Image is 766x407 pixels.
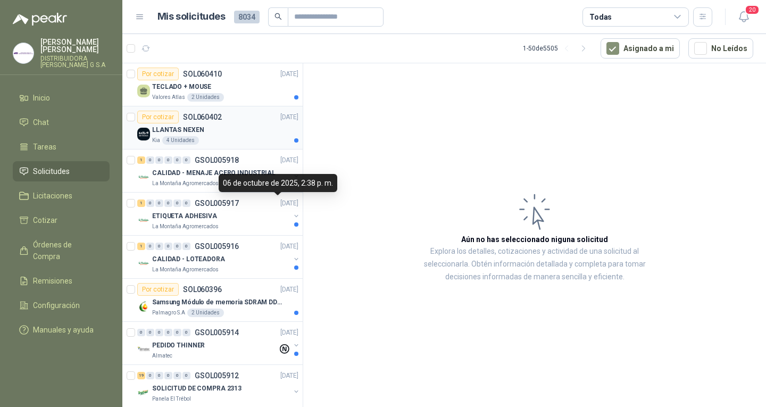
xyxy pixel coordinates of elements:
p: SOL060396 [183,286,222,293]
div: 1 [137,200,145,207]
div: 0 [146,329,154,336]
a: 0 0 0 0 0 0 GSOL005914[DATE] Company LogoPEDIDO THINNERAlmatec [137,326,301,360]
div: 0 [173,243,181,250]
p: CALIDAD - MENAJE ACERO INDUSTRIAL [152,168,276,178]
img: Company Logo [137,257,150,270]
div: 0 [137,329,145,336]
div: 1 - 50 de 5505 [523,40,592,57]
h3: Aún no has seleccionado niguna solicitud [461,234,608,245]
div: 0 [155,329,163,336]
p: GSOL005918 [195,156,239,164]
button: 20 [734,7,753,27]
img: Company Logo [137,128,150,140]
p: Explora los detalles, cotizaciones y actividad de una solicitud al seleccionarla. Obtén informaci... [410,245,660,284]
img: Company Logo [137,214,150,227]
a: Por cotizarSOL060410[DATE] TECLADO + MOUSEValores Atlas2 Unidades [122,63,303,106]
span: Órdenes de Compra [33,239,99,262]
a: 19 0 0 0 0 0 GSOL005912[DATE] Company LogoSOLICITUD DE COMPRA 2313Panela El Trébol [137,369,301,403]
a: Órdenes de Compra [13,235,110,267]
div: 1 [137,156,145,164]
span: Inicio [33,92,50,104]
p: [DATE] [280,112,298,122]
img: Company Logo [137,300,150,313]
button: Asignado a mi [601,38,680,59]
p: Palmagro S.A [152,309,185,317]
div: 06 de octubre de 2025, 2:38 p. m. [219,174,337,192]
p: GSOL005916 [195,243,239,250]
p: [DATE] [280,155,298,165]
span: Chat [33,117,49,128]
div: 19 [137,372,145,379]
div: 0 [164,156,172,164]
span: Tareas [33,141,56,153]
p: [PERSON_NAME] [PERSON_NAME] [40,38,110,53]
div: 0 [164,243,172,250]
div: 0 [146,243,154,250]
div: 0 [173,200,181,207]
img: Company Logo [137,343,150,356]
div: 0 [155,372,163,379]
div: 4 Unidades [162,136,199,145]
div: Por cotizar [137,111,179,123]
div: 0 [164,372,172,379]
a: Configuración [13,295,110,315]
p: [DATE] [280,285,298,295]
span: search [274,13,282,20]
div: 2 Unidades [187,93,224,102]
p: LLANTAS NEXEN [152,125,204,135]
p: [DATE] [280,242,298,252]
a: Remisiones [13,271,110,291]
a: Cotizar [13,210,110,230]
div: 0 [173,372,181,379]
span: Configuración [33,300,80,311]
p: La Montaña Agromercados [152,265,219,274]
div: 0 [182,200,190,207]
a: Por cotizarSOL060396[DATE] Company LogoSamsung Módulo de memoria SDRAM DDR4 M393A2G40DB0 de 16 GB... [122,279,303,322]
div: 0 [146,156,154,164]
div: 1 [137,243,145,250]
p: [DATE] [280,328,298,338]
img: Logo peakr [13,13,67,26]
button: No Leídos [688,38,753,59]
p: SOL060410 [183,70,222,78]
p: GSOL005917 [195,200,239,207]
h1: Mis solicitudes [157,9,226,24]
span: Cotizar [33,214,57,226]
span: 20 [745,5,760,15]
div: Todas [589,11,612,23]
p: GSOL005914 [195,329,239,336]
p: ETIQUETA ADHESIVA [152,211,217,221]
div: 0 [182,372,190,379]
p: [DATE] [280,69,298,79]
div: 0 [182,156,190,164]
div: 0 [155,243,163,250]
p: CALIDAD - LOTEADORA [152,254,225,264]
a: Por cotizarSOL060402[DATE] Company LogoLLANTAS NEXENKia4 Unidades [122,106,303,149]
div: Por cotizar [137,283,179,296]
p: [DATE] [280,198,298,209]
a: 1 0 0 0 0 0 GSOL005918[DATE] Company LogoCALIDAD - MENAJE ACERO INDUSTRIALLa Montaña Agromercados [137,154,301,188]
span: Licitaciones [33,190,72,202]
p: DISTRIBUIDORA [PERSON_NAME] G S.A [40,55,110,68]
p: Valores Atlas [152,93,185,102]
div: 0 [164,200,172,207]
a: 1 0 0 0 0 0 GSOL005917[DATE] Company LogoETIQUETA ADHESIVALa Montaña Agromercados [137,197,301,231]
a: Tareas [13,137,110,157]
div: Por cotizar [137,68,179,80]
div: 0 [173,329,181,336]
span: Remisiones [33,275,72,287]
div: 2 Unidades [187,309,224,317]
p: [DATE] [280,371,298,381]
a: Solicitudes [13,161,110,181]
div: 0 [182,329,190,336]
p: GSOL005912 [195,372,239,379]
img: Company Logo [137,386,150,399]
p: PEDIDO THINNER [152,340,205,351]
p: La Montaña Agromercados [152,222,219,231]
a: 1 0 0 0 0 0 GSOL005916[DATE] Company LogoCALIDAD - LOTEADORALa Montaña Agromercados [137,240,301,274]
a: Chat [13,112,110,132]
div: 0 [173,156,181,164]
div: 0 [146,200,154,207]
a: Manuales y ayuda [13,320,110,340]
img: Company Logo [13,43,34,63]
